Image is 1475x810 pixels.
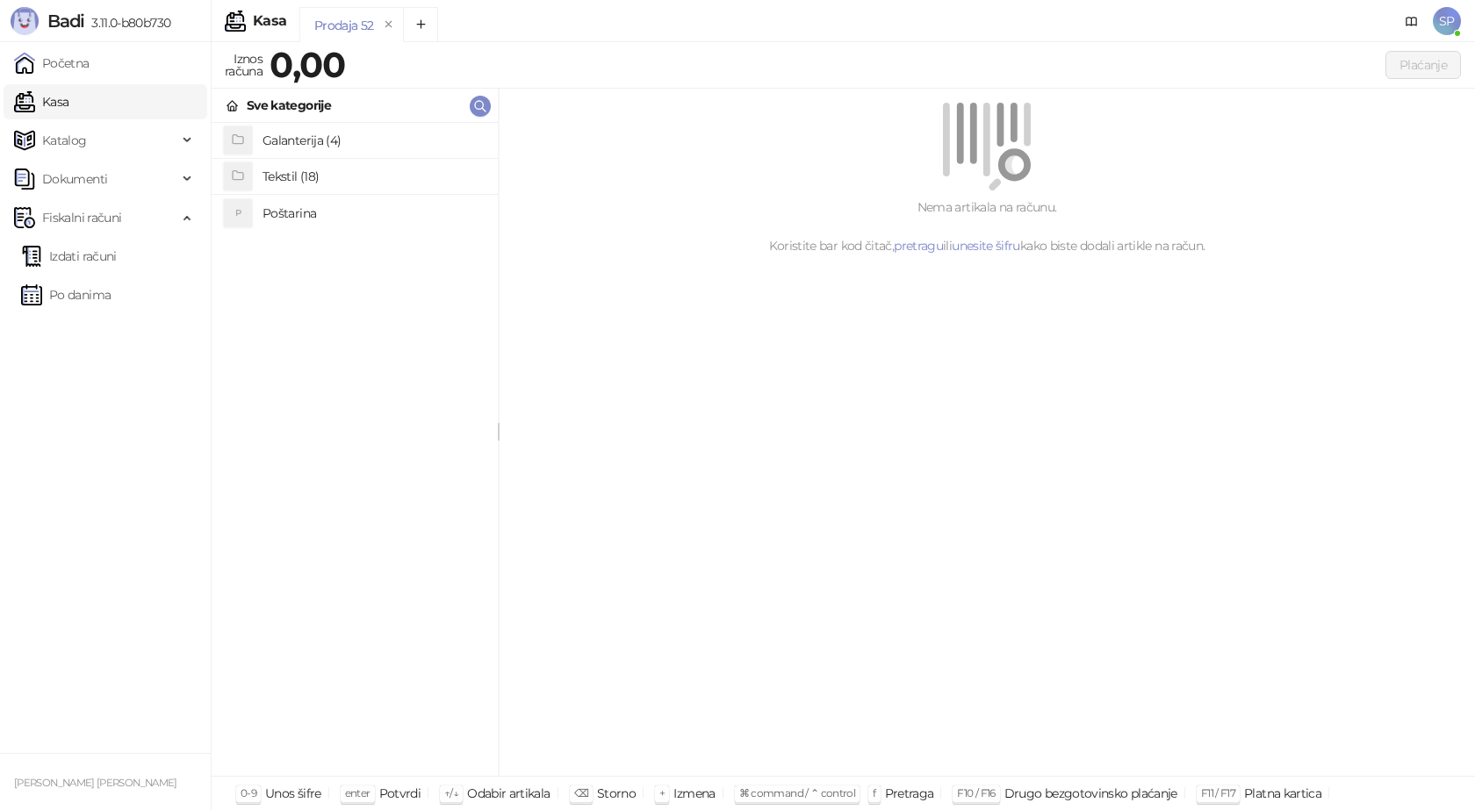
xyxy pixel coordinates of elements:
span: Badi [47,11,84,32]
span: f [873,786,875,799]
div: Iznos računa [221,47,266,82]
span: ↑/↓ [444,786,458,799]
a: pretragu [894,238,943,254]
img: Logo [11,7,39,35]
div: Pretraga [885,782,934,805]
a: unesite šifru [952,238,1020,254]
span: ⌘ command / ⌃ control [739,786,856,799]
div: Drugo bezgotovinsko plaćanje [1004,782,1177,805]
div: P [224,199,252,227]
span: F10 / F16 [957,786,995,799]
small: [PERSON_NAME] [PERSON_NAME] [14,777,177,789]
a: Kasa [14,84,68,119]
h4: Galanterija (4) [263,126,484,154]
button: Plaćanje [1385,51,1461,79]
span: F11 / F17 [1201,786,1235,799]
div: Odabir artikala [467,782,550,805]
span: + [659,786,665,799]
span: SP [1433,7,1461,35]
a: Po danima [21,277,111,312]
div: Nema artikala na računu. Koristite bar kod čitač, ili kako biste dodali artikle na račun. [520,197,1454,255]
div: Prodaja 52 [314,16,374,35]
a: Dokumentacija [1398,7,1426,35]
span: 0-9 [241,786,256,799]
div: Izmena [673,782,715,805]
span: Fiskalni računi [42,200,121,235]
div: Kasa [253,14,286,28]
span: enter [345,786,371,799]
a: Početna [14,46,90,81]
span: ⌫ [574,786,588,799]
div: Sve kategorije [247,96,331,115]
button: Add tab [403,7,438,42]
span: Katalog [42,123,87,158]
div: Storno [597,782,636,805]
div: grid [212,123,498,776]
h4: Tekstil (18) [263,162,484,190]
span: Dokumenti [42,161,107,197]
a: Izdati računi [21,239,117,274]
div: Potvrdi [379,782,421,805]
span: 3.11.0-b80b730 [84,15,170,31]
strong: 0,00 [270,43,345,86]
button: remove [378,18,400,32]
div: Unos šifre [265,782,321,805]
h4: Poštarina [263,199,484,227]
div: Platna kartica [1244,782,1321,805]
